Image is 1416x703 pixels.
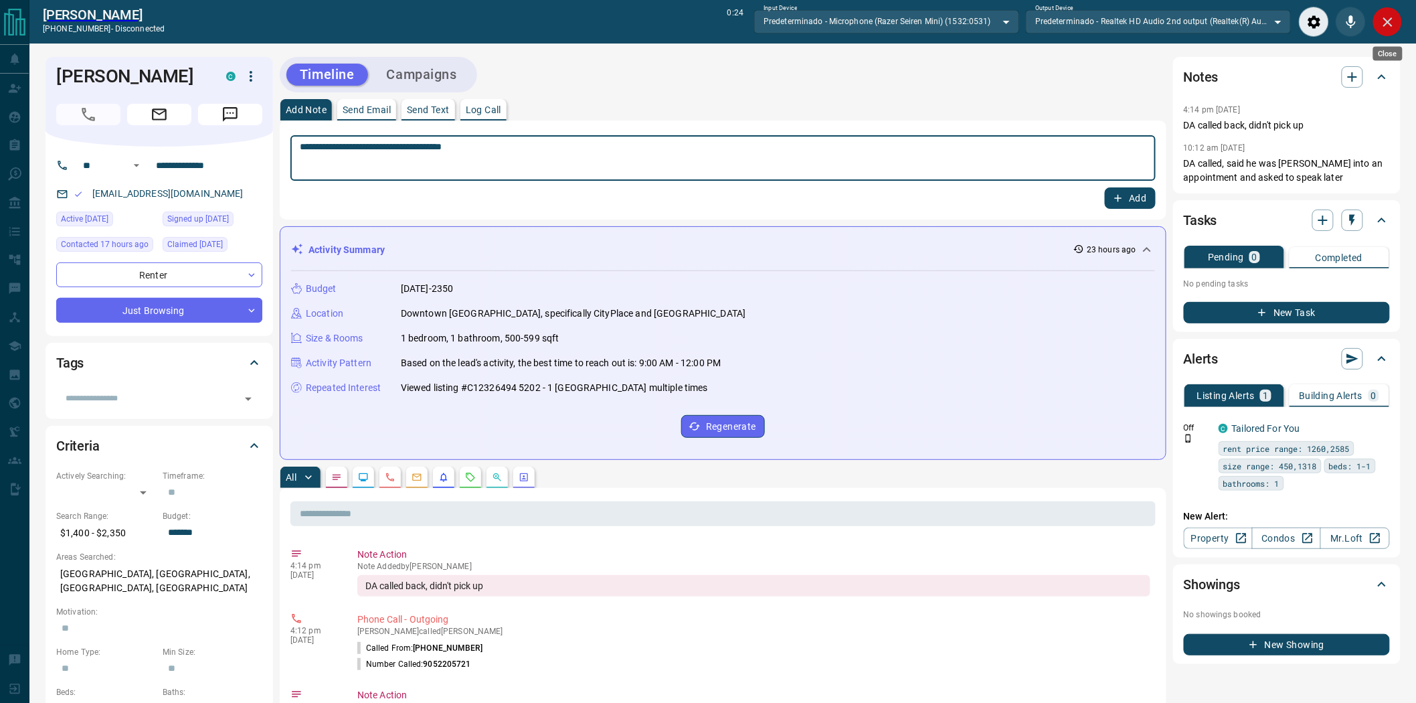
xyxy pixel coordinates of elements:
[56,522,156,544] p: $1,400 - $2,350
[1184,210,1217,231] h2: Tasks
[163,237,262,256] div: Wed Sep 12 2018
[358,472,369,483] svg: Lead Browsing Activity
[1184,157,1390,185] p: DA called, said he was [PERSON_NAME] into an appointment and asked to speak later
[401,381,708,395] p: Viewed listing #C12326494 5202 - 1 [GEOGRAPHIC_DATA] multiple times
[1184,119,1390,133] p: DA called back, didn't pick up
[56,66,206,87] h1: [PERSON_NAME]
[357,613,1150,627] p: Phone Call - Outgoing
[1329,459,1371,473] span: beds: 1-1
[1320,528,1389,549] a: Mr.Loft
[1208,252,1244,262] p: Pending
[61,238,149,251] span: Contacted 17 hours ago
[286,64,368,86] button: Timeline
[1197,391,1255,400] p: Listing Alerts
[412,472,422,483] svg: Emails
[407,105,450,114] p: Send Text
[1223,477,1279,490] span: bathrooms: 1
[1184,105,1241,114] p: 4:14 pm [DATE]
[306,307,343,321] p: Location
[239,390,258,408] button: Open
[1371,391,1377,400] p: 0
[1336,7,1366,37] div: Mute
[56,686,156,698] p: Beds:
[56,298,262,323] div: Just Browsing
[115,24,165,33] span: disconnected
[754,10,1019,33] div: Predeterminado - Microphone (Razer Seiren Mini) (1532:0531)
[357,548,1150,562] p: Note Action
[163,646,262,658] p: Min Size:
[306,381,381,395] p: Repeated Interest
[1263,391,1268,400] p: 1
[1219,424,1228,433] div: condos.ca
[727,7,743,37] p: 0:24
[519,472,529,483] svg: Agent Actions
[286,473,296,482] p: All
[163,212,262,230] div: Wed Sep 12 2018
[1184,634,1390,655] button: New Showing
[74,189,83,199] svg: Email Valid
[1184,568,1390,601] div: Showings
[56,347,262,379] div: Tags
[1184,204,1390,236] div: Tasks
[1184,302,1390,323] button: New Task
[1184,422,1211,434] p: Off
[1223,442,1350,455] span: rent price range: 1260,2585
[56,563,262,599] p: [GEOGRAPHIC_DATA], [GEOGRAPHIC_DATA], [GEOGRAPHIC_DATA], [GEOGRAPHIC_DATA]
[1035,4,1073,13] label: Output Device
[1184,343,1390,375] div: Alerts
[226,72,236,81] div: condos.ca
[1252,252,1257,262] p: 0
[43,7,165,23] a: [PERSON_NAME]
[1373,7,1403,37] div: Close
[308,243,385,257] p: Activity Summary
[357,688,1150,702] p: Note Action
[1232,423,1300,434] a: Tailored For You
[56,104,120,125] span: Call
[1300,391,1363,400] p: Building Alerts
[401,356,721,370] p: Based on the lead's activity, the best time to reach out is: 9:00 AM - 12:00 PM
[438,472,449,483] svg: Listing Alerts
[357,562,1150,571] p: Note Added by [PERSON_NAME]
[56,430,262,462] div: Criteria
[56,606,262,618] p: Motivation:
[357,575,1150,597] div: DA called back, didn't pick up
[401,331,559,345] p: 1 bedroom, 1 bathroom, 500-599 sqft
[92,188,244,199] a: [EMAIL_ADDRESS][DOMAIN_NAME]
[1184,143,1245,153] p: 10:12 am [DATE]
[1184,574,1241,595] h2: Showings
[492,472,503,483] svg: Opportunities
[681,415,765,438] button: Regenerate
[56,212,156,230] div: Thu Aug 14 2025
[373,64,470,86] button: Campaigns
[331,472,342,483] svg: Notes
[1184,61,1390,93] div: Notes
[167,238,223,251] span: Claimed [DATE]
[290,635,337,645] p: [DATE]
[1373,47,1403,61] div: Close
[56,262,262,287] div: Renter
[764,4,798,13] label: Input Device
[306,356,371,370] p: Activity Pattern
[1184,609,1390,621] p: No showings booked
[306,331,363,345] p: Size & Rooms
[1087,244,1136,256] p: 23 hours ago
[401,307,745,321] p: Downtown [GEOGRAPHIC_DATA], specifically CityPlace and [GEOGRAPHIC_DATA]
[1105,187,1156,209] button: Add
[401,282,453,296] p: [DATE]-2350
[56,551,262,563] p: Areas Searched:
[163,470,262,482] p: Timeframe:
[1184,274,1390,294] p: No pending tasks
[343,105,391,114] p: Send Email
[198,104,262,125] span: Message
[1184,434,1193,443] svg: Push Notification Only
[56,435,100,457] h2: Criteria
[128,157,145,173] button: Open
[56,470,156,482] p: Actively Searching:
[43,23,165,35] p: [PHONE_NUMBER] -
[286,105,327,114] p: Add Note
[1026,10,1291,33] div: Predeterminado - Realtek HD Audio 2nd output (Realtek(R) Audio)
[1223,459,1317,473] span: size range: 450,1318
[424,659,471,669] span: 9052205721
[1299,7,1329,37] div: Audio Settings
